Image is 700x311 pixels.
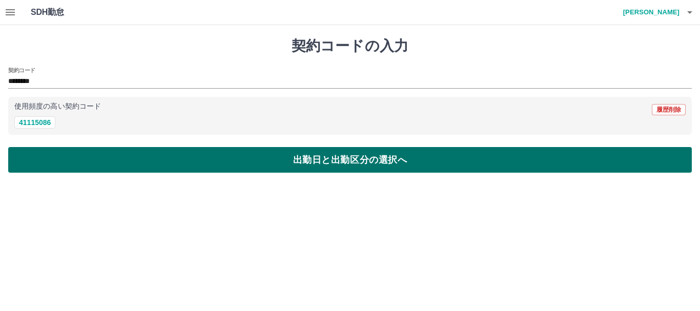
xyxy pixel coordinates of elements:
p: 使用頻度の高い契約コード [14,103,101,110]
h2: 契約コード [8,66,35,74]
button: 41115086 [14,116,55,129]
button: 出勤日と出勤区分の選択へ [8,147,692,173]
h1: 契約コードの入力 [8,37,692,55]
button: 履歴削除 [652,104,686,115]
